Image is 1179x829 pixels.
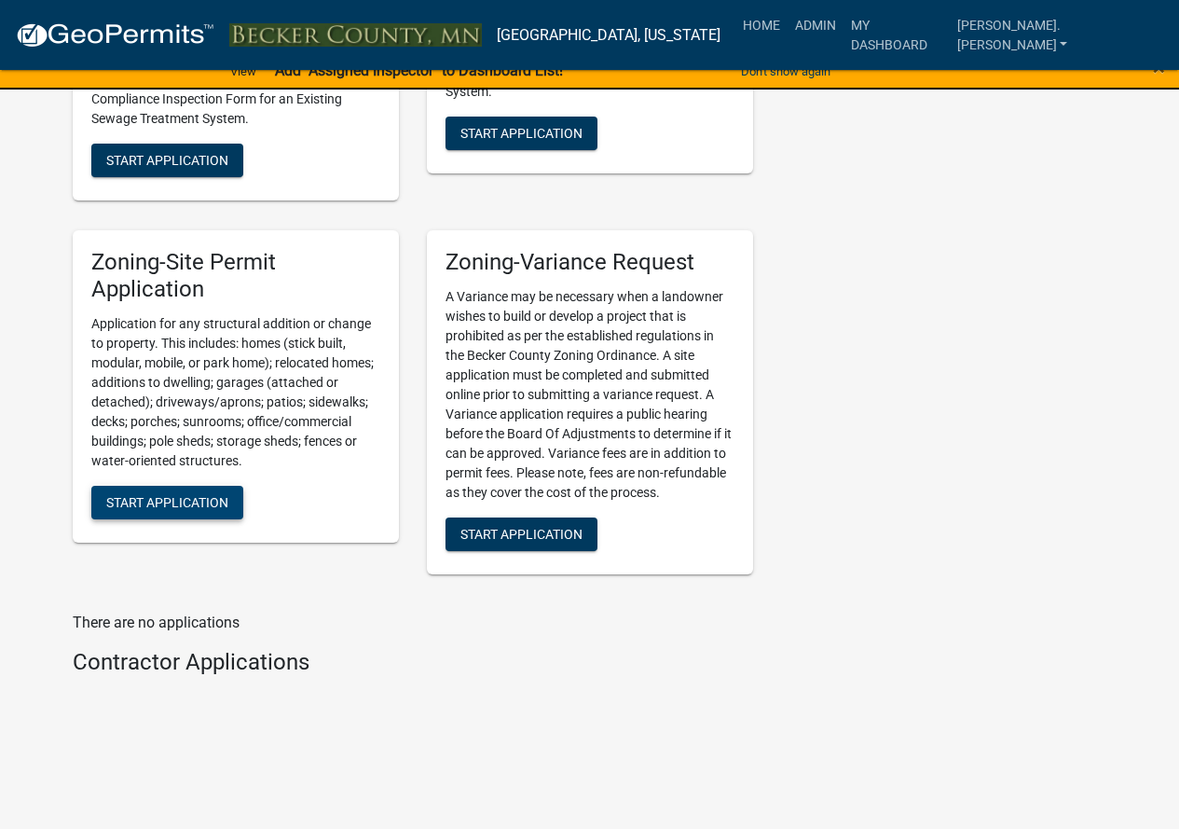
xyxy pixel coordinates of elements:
span: Start Application [460,527,583,542]
a: View [223,56,264,87]
span: Start Application [460,126,583,141]
img: Becker County, Minnesota [229,23,482,48]
button: Start Application [446,518,597,551]
button: Start Application [446,117,597,150]
a: [PERSON_NAME].[PERSON_NAME] [950,7,1164,62]
a: Admin [788,7,843,43]
a: [GEOGRAPHIC_DATA], [US_STATE] [497,20,720,51]
h5: Zoning-Variance Request [446,249,734,276]
button: Close [1153,56,1165,78]
p: There are no applications [73,612,753,634]
button: Start Application [91,144,243,177]
p: Compliance Inspection Form for an Existing Sewage Treatment System. [91,90,380,129]
p: Application for any structural addition or change to property. This includes: homes (stick built,... [91,314,380,471]
a: Home [735,7,788,43]
button: Start Application [91,486,243,519]
span: Start Application [106,153,228,168]
wm-workflow-list-section: Contractor Applications [73,649,753,684]
h5: Zoning-Site Permit Application [91,249,380,303]
span: Start Application [106,494,228,509]
strong: Add "Assigned Inspector" to Dashboard List! [275,62,563,79]
h4: Contractor Applications [73,649,753,676]
p: A Variance may be necessary when a landowner wishes to build or develop a project that is prohibi... [446,287,734,503]
a: My Dashboard [843,7,950,62]
button: Don't show again [733,56,838,87]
